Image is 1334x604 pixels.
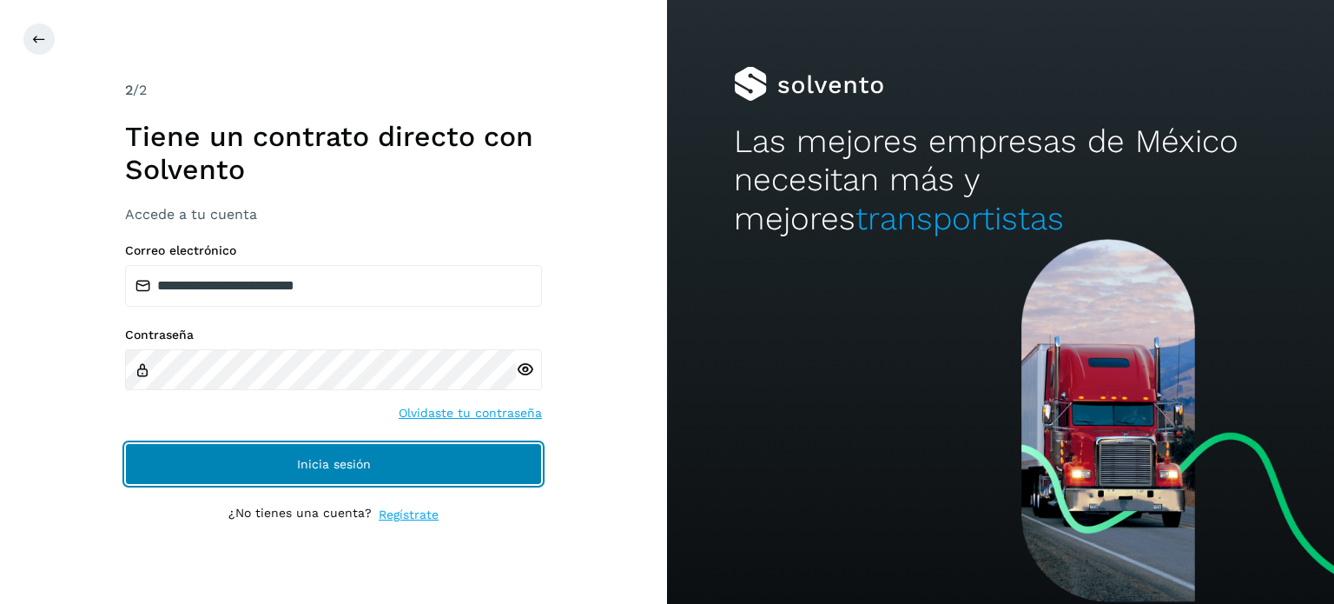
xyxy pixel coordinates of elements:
span: Inicia sesión [297,458,371,470]
div: /2 [125,80,542,101]
h1: Tiene un contrato directo con Solvento [125,120,542,187]
a: Regístrate [379,506,439,524]
span: transportistas [855,200,1064,237]
h2: Las mejores empresas de México necesitan más y mejores [734,123,1267,238]
h3: Accede a tu cuenta [125,206,542,222]
a: Olvidaste tu contraseña [399,404,542,422]
label: Contraseña [125,328,542,342]
button: Inicia sesión [125,443,542,485]
span: 2 [125,82,133,98]
p: ¿No tienes una cuenta? [228,506,372,524]
label: Correo electrónico [125,243,542,258]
